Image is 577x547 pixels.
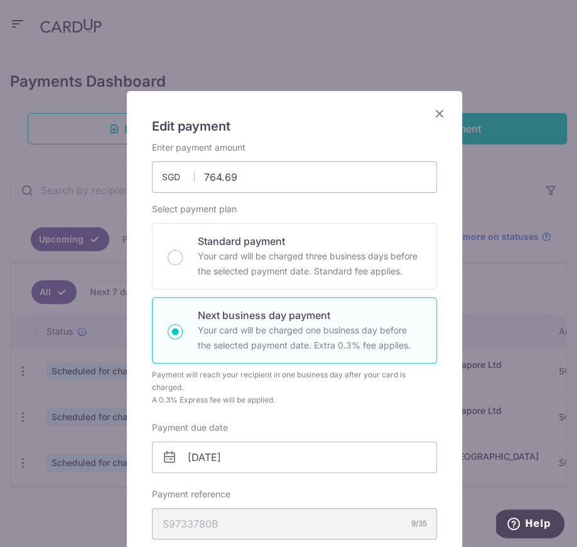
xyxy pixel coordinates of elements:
[411,517,427,530] div: 9/35
[162,171,195,183] span: SGD
[152,116,437,136] h5: Edit payment
[152,421,228,434] label: Payment due date
[152,369,437,394] div: Payment will reach your recipient in one business day after your card is charged.
[198,234,421,249] p: Standard payment
[198,308,421,323] p: Next business day payment
[152,141,245,154] label: Enter payment amount
[198,249,421,279] p: Your card will be charged three business days before the selected payment date. Standard fee appl...
[152,441,437,473] input: DD / MM / YYYY
[198,323,421,353] p: Your card will be charged one business day before the selected payment date. Extra 0.3% fee applies.
[152,203,237,215] label: Select payment plan
[496,509,564,541] iframe: Opens a widget where you can find more information
[152,394,437,406] div: A 0.3% Express fee will be applied.
[152,161,437,193] input: 0.00
[152,488,230,501] label: Payment reference
[432,106,447,121] button: Close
